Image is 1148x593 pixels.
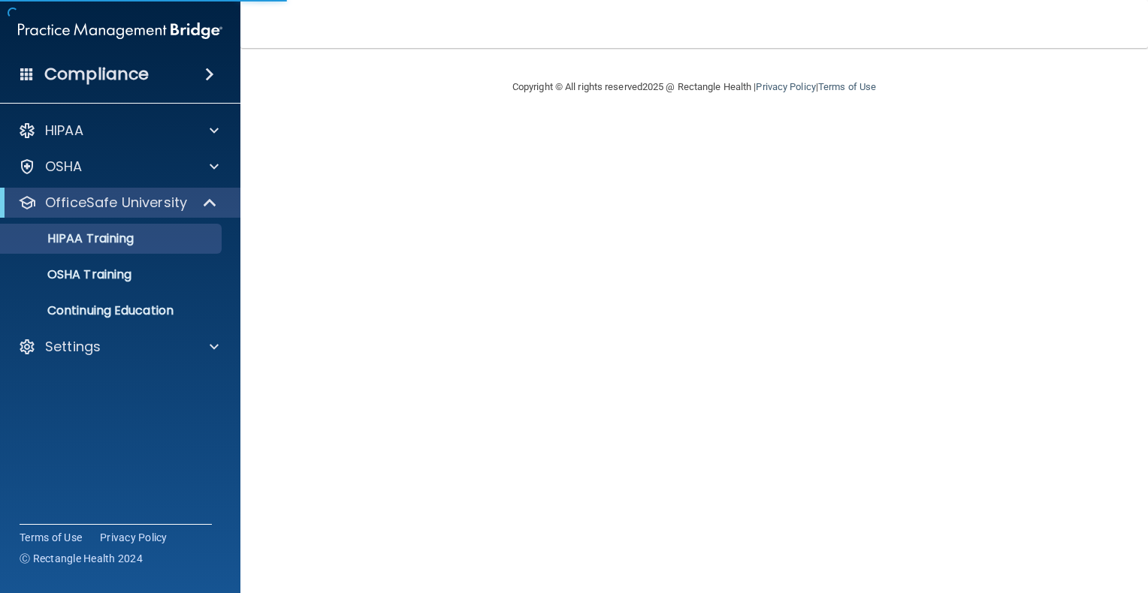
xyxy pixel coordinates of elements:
a: OfficeSafe University [18,194,218,212]
div: Copyright © All rights reserved 2025 @ Rectangle Health | | [420,63,968,111]
a: Terms of Use [20,530,82,545]
h4: Compliance [44,64,149,85]
p: OSHA [45,158,83,176]
img: PMB logo [18,16,222,46]
p: OSHA Training [10,267,131,282]
a: HIPAA [18,122,219,140]
p: Settings [45,338,101,356]
p: HIPAA [45,122,83,140]
a: Privacy Policy [100,530,168,545]
a: Settings [18,338,219,356]
p: HIPAA Training [10,231,134,246]
p: Continuing Education [10,303,215,318]
a: Terms of Use [818,81,876,92]
a: Privacy Policy [756,81,815,92]
a: OSHA [18,158,219,176]
p: OfficeSafe University [45,194,187,212]
span: Ⓒ Rectangle Health 2024 [20,551,143,566]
